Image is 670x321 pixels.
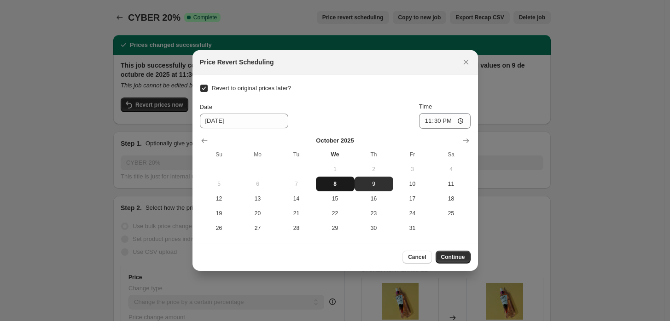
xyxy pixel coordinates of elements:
[320,151,351,158] span: We
[393,191,432,206] button: Friday October 17 2025
[277,191,316,206] button: Tuesday October 14 2025
[281,224,312,232] span: 28
[320,210,351,217] span: 22
[281,195,312,202] span: 14
[358,166,390,173] span: 2
[239,147,277,162] th: Monday
[358,195,390,202] span: 16
[204,224,235,232] span: 26
[320,166,351,173] span: 1
[358,151,390,158] span: Th
[393,147,432,162] th: Friday
[281,151,312,158] span: Tu
[239,191,277,206] button: Monday October 13 2025
[242,210,274,217] span: 20
[460,56,472,69] button: Close
[204,151,235,158] span: Su
[239,221,277,235] button: Monday October 27 2025
[320,195,351,202] span: 15
[204,180,235,188] span: 5
[355,177,393,191] button: Thursday October 9 2025
[239,177,277,191] button: Monday October 6 2025
[355,206,393,221] button: Thursday October 23 2025
[355,191,393,206] button: Thursday October 16 2025
[204,210,235,217] span: 19
[436,166,467,173] span: 4
[432,191,471,206] button: Saturday October 18 2025
[316,177,355,191] button: Today Wednesday October 8 2025
[281,180,312,188] span: 7
[200,57,274,67] h2: Price Revert Scheduling
[355,162,393,177] button: Thursday October 2 2025
[419,103,432,110] span: Time
[393,206,432,221] button: Friday October 24 2025
[239,206,277,221] button: Monday October 20 2025
[432,206,471,221] button: Saturday October 25 2025
[460,134,472,147] button: Show next month, November 2025
[436,195,467,202] span: 18
[419,113,471,129] input: 12:00
[200,221,239,235] button: Sunday October 26 2025
[212,85,291,92] span: Revert to original prices later?
[408,253,426,261] span: Cancel
[397,224,428,232] span: 31
[436,210,467,217] span: 25
[242,180,274,188] span: 6
[358,180,390,188] span: 9
[242,224,274,232] span: 27
[316,206,355,221] button: Wednesday October 22 2025
[316,147,355,162] th: Wednesday
[397,195,428,202] span: 17
[242,195,274,202] span: 13
[358,210,390,217] span: 23
[320,180,351,188] span: 8
[204,195,235,202] span: 12
[277,147,316,162] th: Tuesday
[397,166,428,173] span: 3
[355,221,393,235] button: Thursday October 30 2025
[393,162,432,177] button: Friday October 3 2025
[432,147,471,162] th: Saturday
[393,177,432,191] button: Friday October 10 2025
[432,162,471,177] button: Saturday October 4 2025
[200,114,288,128] input: 10/8/2025
[277,221,316,235] button: Tuesday October 28 2025
[281,210,312,217] span: 21
[316,191,355,206] button: Wednesday October 15 2025
[242,151,274,158] span: Mo
[355,147,393,162] th: Thursday
[397,210,428,217] span: 24
[436,180,467,188] span: 11
[393,221,432,235] button: Friday October 31 2025
[397,180,428,188] span: 10
[277,206,316,221] button: Tuesday October 21 2025
[358,224,390,232] span: 30
[320,224,351,232] span: 29
[432,177,471,191] button: Saturday October 11 2025
[397,151,428,158] span: Fr
[200,191,239,206] button: Sunday October 12 2025
[200,177,239,191] button: Sunday October 5 2025
[436,151,467,158] span: Sa
[441,253,465,261] span: Continue
[316,162,355,177] button: Wednesday October 1 2025
[200,103,212,110] span: Date
[402,251,431,264] button: Cancel
[277,177,316,191] button: Tuesday October 7 2025
[316,221,355,235] button: Wednesday October 29 2025
[200,147,239,162] th: Sunday
[436,251,471,264] button: Continue
[200,206,239,221] button: Sunday October 19 2025
[198,134,211,147] button: Show previous month, September 2025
